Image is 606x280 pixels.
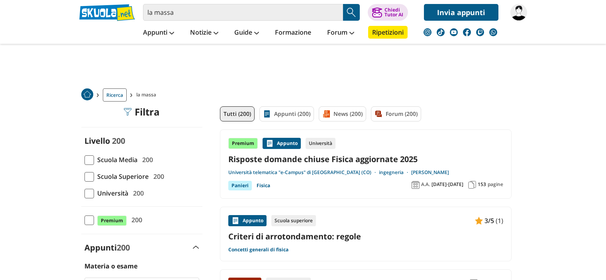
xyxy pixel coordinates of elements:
img: Filtra filtri mobile [124,108,131,116]
label: Livello [84,135,110,146]
img: Pagine [468,181,476,189]
a: Ripetizioni [368,26,408,39]
a: ingegneria [379,169,411,176]
img: youtube [450,28,458,36]
span: 200 [130,188,144,198]
img: Appunti contenuto [231,217,239,225]
img: tiktok [437,28,445,36]
img: Appunti filtro contenuto [263,110,271,118]
span: 200 [117,242,130,253]
button: ChiediTutor AI [368,4,408,21]
span: 200 [112,135,125,146]
div: Appunto [263,138,301,149]
span: [DATE]-[DATE] [431,181,463,188]
span: 200 [128,215,142,225]
span: 200 [150,171,164,182]
a: Home [81,88,93,102]
a: Invia appunti [424,4,498,21]
a: Formazione [273,26,313,40]
img: Home [81,88,93,100]
img: facebook [463,28,471,36]
label: Appunti [84,242,130,253]
button: Search Button [343,4,360,21]
a: Forum (200) [371,106,421,121]
img: MartaDeA82 [510,4,527,21]
img: Cerca appunti, riassunti o versioni [345,6,357,18]
span: A.A. [421,181,430,188]
span: pagine [488,181,503,188]
a: News (200) [319,106,366,121]
a: Guide [232,26,261,40]
input: Cerca appunti, riassunti o versioni [143,4,343,21]
a: Fisica [257,181,270,190]
a: [PERSON_NAME] [411,169,449,176]
img: News filtro contenuto [322,110,330,118]
img: Forum filtro contenuto [375,110,382,118]
img: WhatsApp [489,28,497,36]
img: Apri e chiudi sezione [193,246,199,249]
img: Anno accademico [412,181,420,189]
div: Appunto [228,215,267,226]
span: (1) [496,215,503,226]
span: 3/5 [484,215,494,226]
img: instagram [424,28,431,36]
span: Premium [97,215,127,226]
a: Ricerca [103,88,127,102]
a: Tutti (200) [220,106,255,121]
span: Scuola Superiore [94,171,149,182]
label: Materia o esame [84,262,137,270]
div: Filtra [124,106,160,117]
span: Scuola Media [94,155,137,165]
div: Università [306,138,335,149]
a: Appunti (200) [259,106,314,121]
img: twitch [476,28,484,36]
div: Scuola superiore [271,215,316,226]
a: Forum [325,26,356,40]
div: Chiedi Tutor AI [384,8,403,17]
span: Università [94,188,128,198]
span: 200 [139,155,153,165]
img: Appunti contenuto [475,217,483,225]
a: Concetti generali di fisica [228,247,288,253]
a: Appunti [141,26,176,40]
a: Notizie [188,26,220,40]
div: Panieri [228,181,252,190]
div: Premium [228,138,258,149]
span: 153 [478,181,486,188]
img: Appunti contenuto [266,139,274,147]
a: Università telematica "e-Campus" di [GEOGRAPHIC_DATA] (CO) [228,169,379,176]
a: Risposte domande chiuse Fisica aggiornate 2025 [228,154,503,164]
span: la massa [136,88,159,102]
a: Criteri di arrotondamento: regole [228,231,503,242]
